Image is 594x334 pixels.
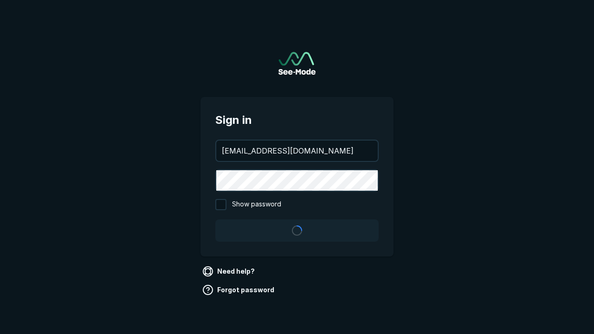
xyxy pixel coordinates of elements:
a: Need help? [200,264,258,279]
span: Show password [232,199,281,210]
span: Sign in [215,112,379,128]
a: Go to sign in [278,52,316,75]
a: Forgot password [200,283,278,297]
input: your@email.com [216,141,378,161]
img: See-Mode Logo [278,52,316,75]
